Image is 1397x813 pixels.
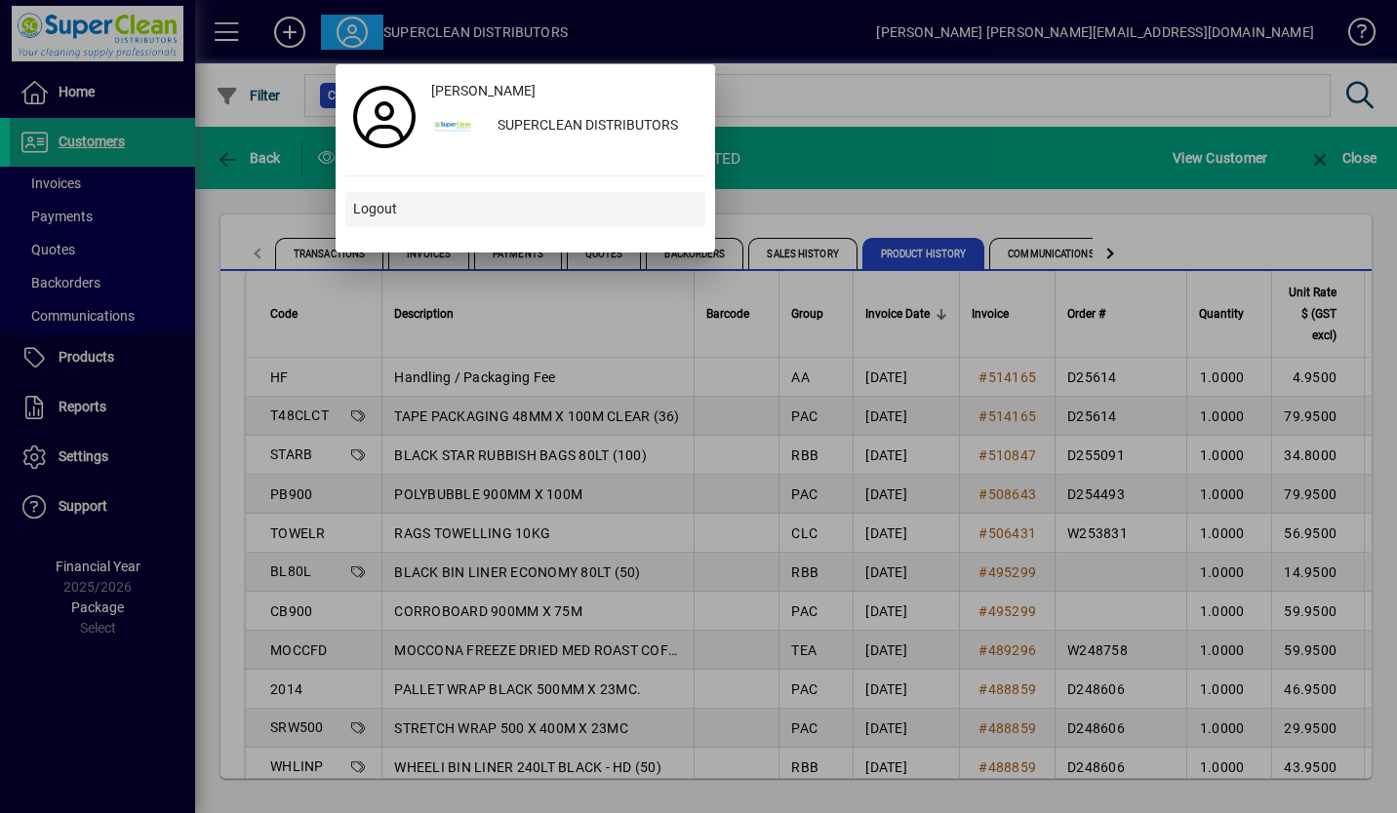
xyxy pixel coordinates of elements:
button: Logout [345,192,705,227]
a: [PERSON_NAME] [423,74,705,109]
span: [PERSON_NAME] [431,81,536,101]
div: SUPERCLEAN DISTRIBUTORS [482,109,705,144]
button: SUPERCLEAN DISTRIBUTORS [423,109,705,144]
span: Logout [353,199,397,219]
a: Profile [345,99,423,135]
